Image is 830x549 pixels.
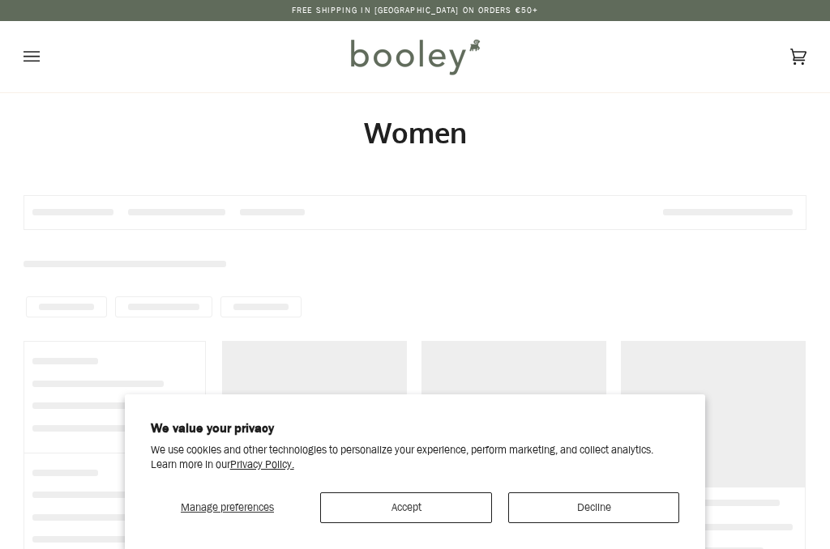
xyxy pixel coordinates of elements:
span: Manage preferences [181,500,274,515]
p: Free Shipping in [GEOGRAPHIC_DATA] on Orders €50+ [292,4,538,17]
h1: Women [24,115,806,150]
button: Accept [320,492,492,523]
button: Open menu [24,21,72,92]
img: Booley [344,33,486,80]
button: Manage preferences [151,492,305,523]
button: Decline [508,492,680,523]
p: We use cookies and other technologies to personalize your experience, perform marketing, and coll... [151,443,680,471]
h2: We value your privacy [151,420,680,436]
a: Privacy Policy. [230,457,294,472]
